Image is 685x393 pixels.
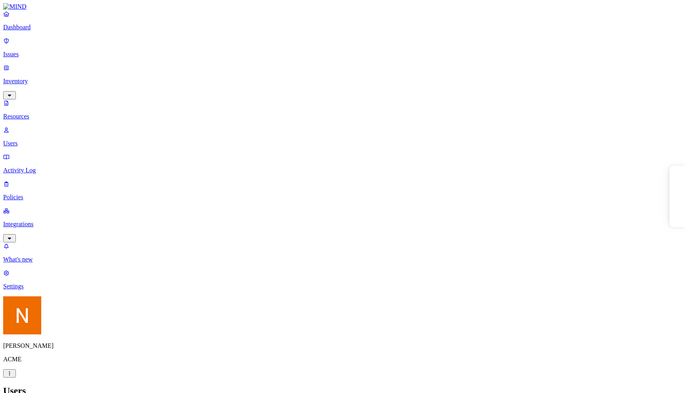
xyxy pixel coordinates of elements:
a: Policies [3,180,682,201]
a: Settings [3,269,682,290]
a: Activity Log [3,153,682,174]
p: What's new [3,256,682,263]
p: Activity Log [3,167,682,174]
p: Issues [3,51,682,58]
a: MIND [3,3,682,10]
a: Resources [3,99,682,120]
a: Dashboard [3,10,682,31]
a: Integrations [3,207,682,241]
p: Users [3,140,682,147]
p: Resources [3,113,682,120]
p: [PERSON_NAME] [3,342,682,349]
p: Policies [3,194,682,201]
p: Integrations [3,221,682,228]
img: MIND [3,3,27,10]
a: Users [3,126,682,147]
p: Dashboard [3,24,682,31]
img: Nitai Mishary [3,296,41,334]
p: Inventory [3,78,682,85]
a: Issues [3,37,682,58]
p: ACME [3,356,682,363]
p: Settings [3,283,682,290]
a: What's new [3,242,682,263]
a: Inventory [3,64,682,98]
